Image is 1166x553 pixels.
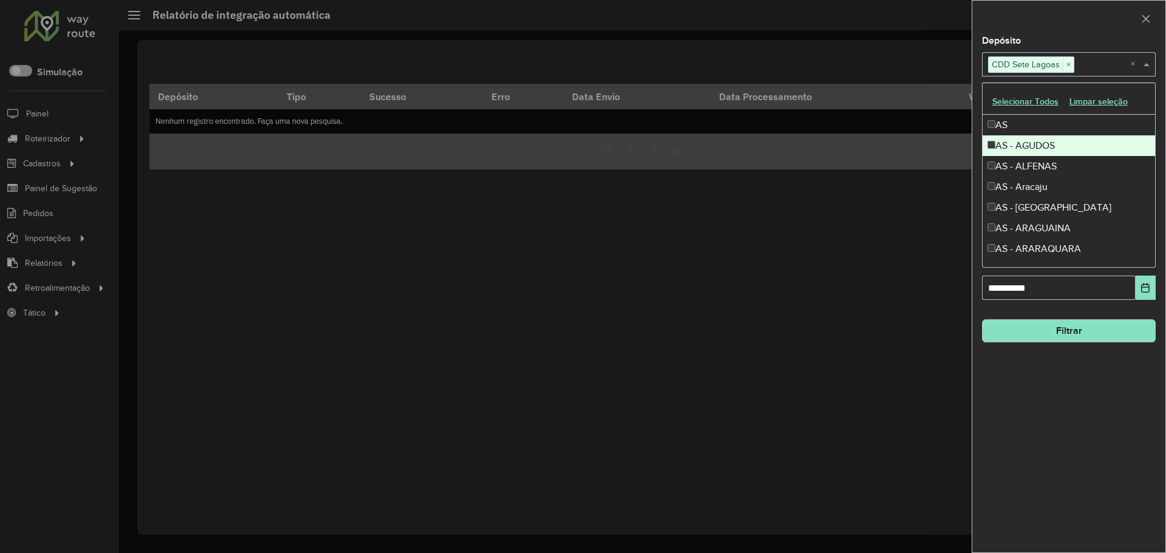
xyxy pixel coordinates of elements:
[1063,58,1074,72] span: ×
[982,319,1156,342] button: Filtrar
[983,259,1155,280] div: AS - AS Minas
[983,115,1155,135] div: AS
[982,33,1021,48] label: Depósito
[983,177,1155,197] div: AS - Aracaju
[983,218,1155,239] div: AS - ARAGUAINA
[1130,57,1140,72] span: Clear all
[1136,276,1156,300] button: Choose Date
[983,197,1155,218] div: AS - [GEOGRAPHIC_DATA]
[983,156,1155,177] div: AS - ALFENAS
[983,135,1155,156] div: AS - AGUDOS
[1064,92,1133,111] button: Limpar seleção
[982,83,1156,268] ng-dropdown-panel: Options list
[989,57,1063,72] span: CDD Sete Lagoas
[987,92,1064,111] button: Selecionar Todos
[983,239,1155,259] div: AS - ARARAQUARA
